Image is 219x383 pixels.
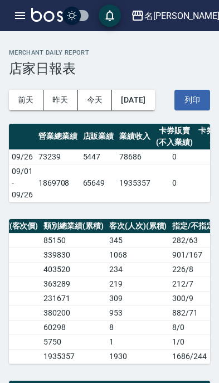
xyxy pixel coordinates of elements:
[36,124,80,150] th: 營業總業績
[156,125,193,137] div: 卡券販賣
[106,334,170,349] td: 1
[41,233,106,248] td: 85150
[78,90,113,110] button: 今天
[41,349,106,363] td: 1935357
[9,49,210,56] h2: Merchant Daily Report
[153,164,196,202] td: 0
[116,149,153,164] td: 78686
[116,124,153,150] th: 業績收入
[106,349,170,363] td: 1930
[106,320,170,334] td: 8
[80,149,117,164] td: 5447
[9,90,43,110] button: 前天
[116,164,153,202] td: 1935357
[106,233,170,248] td: 345
[41,277,106,291] td: 363289
[36,149,80,164] td: 73239
[112,90,154,110] button: [DATE]
[41,334,106,349] td: 5750
[43,90,78,110] button: 昨天
[36,164,80,202] td: 1869708
[106,277,170,291] td: 219
[9,149,36,164] td: 09/26
[41,306,106,320] td: 380200
[80,164,117,202] td: 65649
[106,291,170,306] td: 309
[9,61,210,76] h3: 店家日報表
[99,4,121,27] button: save
[106,262,170,277] td: 234
[41,219,106,234] th: 類別總業績(累積)
[106,219,170,234] th: 客次(人次)(累積)
[156,137,193,148] div: (不入業績)
[106,248,170,262] td: 1068
[41,262,106,277] td: 403520
[80,124,117,150] th: 店販業績
[174,90,210,110] button: 列印
[106,306,170,320] td: 953
[153,149,196,164] td: 0
[41,291,106,306] td: 231671
[41,248,106,262] td: 339830
[31,8,63,22] img: Logo
[9,164,36,202] td: 09/01 - 09/26
[41,320,106,334] td: 60298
